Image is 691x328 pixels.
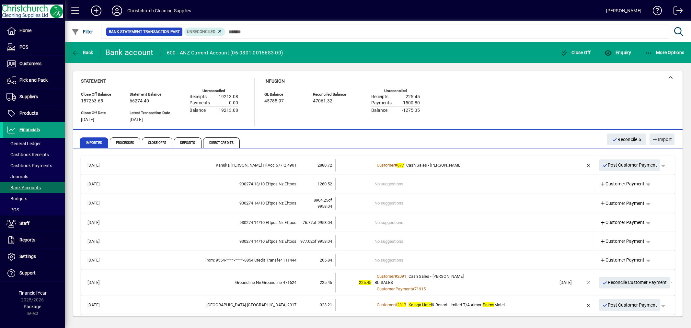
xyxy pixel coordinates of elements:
[371,94,388,100] span: Receipts
[115,219,296,226] div: 930274 14/10 Eftpos Nz Eftpos
[130,117,143,123] span: [DATE]
[397,163,404,168] em: 677
[107,5,127,17] button: Profile
[190,94,207,100] span: Receipts
[65,47,100,58] app-page-header-button: Back
[115,238,296,245] div: 930274 14/10 Eftpos Nz Eftpos
[395,163,397,168] span: #
[167,48,283,58] div: 600 - ANZ Current Account (06-0801-0015683-00)
[377,287,412,291] span: Customer Payment
[599,159,661,171] button: Post Customer Payment
[6,163,52,168] span: Cashbook Payments
[72,50,93,55] span: Back
[3,204,65,215] a: POS
[650,134,674,145] button: Import
[19,61,41,66] span: Customers
[19,94,38,99] span: Suppliers
[187,29,215,34] span: Unreconciled
[600,181,645,187] span: Customer Payment
[115,279,296,286] div: Groundline Ne Groundline 471624
[3,160,65,171] a: Cashbook Payments
[3,39,65,55] a: POS
[190,100,210,106] span: Payments
[597,197,647,209] a: Customer Payment
[374,197,556,210] td: No suggestions
[603,47,633,58] button: Enquiry
[371,100,392,106] span: Payments
[313,92,352,97] span: Reconciled Balance
[600,238,645,245] span: Customer Payment
[18,290,47,296] span: Financial Year
[597,217,647,228] a: Customer Payment
[607,134,646,145] button: Reconcile 6
[602,160,657,170] span: Post Customer Payment
[313,220,332,225] span: of 9958.04
[602,277,667,288] span: Reconcile Customer Payment
[115,200,296,206] div: 930274 14/10 Eftpos Nz Eftpos
[81,111,120,115] span: Close Off Date
[409,302,421,307] em: Kainga
[84,217,115,229] td: [DATE]
[583,160,594,170] button: Remove
[406,163,461,168] span: Cash Sales - [PERSON_NAME]
[377,302,395,307] span: Customer
[604,50,631,55] span: Enquiry
[3,56,65,72] a: Customers
[600,257,645,264] span: Customer Payment
[414,287,426,291] span: 71915
[115,181,296,187] div: 930274 13/10 Eftpos Nz Eftpos
[229,100,238,106] span: 0.00
[422,302,432,307] em: Hotel
[371,108,387,113] span: Balance
[174,137,202,148] span: Deposits
[669,1,683,22] a: Logout
[81,156,675,175] mat-expansion-panel-header: [DATE]Kanuka [PERSON_NAME] Hl Acc 677 Q 49012880.72Customer#677Cash Sales - [PERSON_NAME]Post Cus...
[109,29,180,35] span: Bank Statement Transaction Part
[219,94,238,100] span: 19213.08
[317,163,332,168] span: 2880.72
[127,6,191,16] div: Christchurch Cleaning Supplies
[84,235,115,248] td: [DATE]
[203,137,240,148] span: Direct Credits
[84,159,115,171] td: [DATE]
[313,99,332,104] span: 47061.32
[374,273,409,280] a: Customer#2091
[19,28,31,33] span: Home
[320,302,332,307] span: 323.21
[72,29,93,34] span: Filter
[84,197,115,210] td: [DATE]
[583,277,594,288] button: Remove
[70,47,95,58] button: Back
[81,232,675,251] mat-expansion-panel-header: [DATE]930274 14/10 Eftpos Nz Eftpos977.02of 9958.04No suggestionsCustomer Payment
[303,220,313,225] span: 76.77
[600,219,645,226] span: Customer Payment
[314,198,328,203] span: 8904.25
[612,134,641,145] span: Reconcile 6
[409,274,464,279] span: Cash Sales - [PERSON_NAME]
[3,138,65,149] a: General Ledger
[403,100,420,106] span: 1500.80
[374,217,556,229] td: No suggestions
[115,162,296,169] div: Kanuka Hopestill Kanuka Hl Acc 677 Q 4901
[483,302,494,307] em: Palms
[359,280,371,285] span: 225.45
[3,265,65,281] a: Support
[599,299,661,311] button: Post Customer Payment
[81,99,103,104] span: 157263.65
[374,254,556,266] td: No suggestions
[81,213,675,232] mat-expansion-panel-header: [DATE]930274 14/10 Eftpos Nz Eftpos76.77of 9958.04No suggestionsCustomer Payment
[412,287,414,291] span: #
[6,174,28,179] span: Journals
[300,239,313,244] span: 977.02
[219,108,238,113] span: 19213.08
[313,239,332,244] span: of 9958.04
[3,89,65,105] a: Suppliers
[130,111,170,115] span: Latest Transaction Date
[19,254,36,259] span: Settings
[559,279,583,286] div: [DATE]
[81,175,675,193] mat-expansion-panel-header: [DATE]930274 13/10 Eftpos Nz Eftpos1260.52No suggestionsCustomer Payment
[3,72,65,88] a: Pick and Pack
[3,23,65,39] a: Home
[600,200,645,207] span: Customer Payment
[110,137,140,148] span: Processed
